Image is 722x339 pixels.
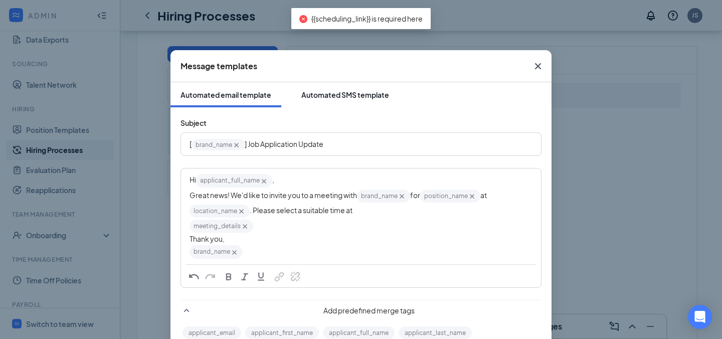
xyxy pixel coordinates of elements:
span: position_name‌‌‌‌ [420,190,480,203]
span: close-circle [299,15,307,23]
svg: SmallChevronUp [180,304,193,316]
button: Redo [202,270,218,285]
button: Undo [186,270,202,285]
span: location_name‌‌‌‌ [190,205,250,218]
span: . Please select a suitable time at [250,206,352,215]
span: ] Job Application Update [245,139,323,148]
svg: Cross [232,141,241,149]
div: Automated SMS template [301,90,389,100]
div: Edit text [182,133,540,155]
svg: Cross [398,192,406,201]
div: Automated email template [180,90,271,100]
span: applicant_full_name‌‌‌‌ [196,174,272,187]
span: Add predefined merge tags [197,305,541,315]
span: brand_name‌‌‌‌ [190,245,243,258]
span: at [480,191,487,200]
span: Thank you, [190,234,225,243]
div: Open Intercom Messenger [688,305,712,329]
span: brand_name‌‌‌‌ [357,190,410,203]
div: Message templates [180,61,257,72]
svg: Cross [260,177,268,186]
button: Bold [221,270,237,285]
button: applicant_first_name [245,326,319,339]
span: Great news! We'd like to invite you to a meeting with [190,191,357,200]
svg: Cross [532,60,544,72]
button: Underline [253,270,269,285]
span: Hi [190,175,196,184]
div: Add predefined merge tags [180,300,541,316]
button: applicant_last_name [399,326,472,339]
svg: Cross [237,207,246,216]
span: [ [190,139,192,148]
button: Italic [237,270,253,285]
div: Edit text [182,169,540,263]
svg: Cross [468,192,476,201]
span: Subject [180,118,207,127]
span: , [272,175,274,184]
span: meeting_details‌‌‌‌ [190,220,253,233]
button: Remove Link [287,270,303,285]
span: {{scheduling_link}} is required here [311,14,423,23]
button: applicant_email [183,326,241,339]
svg: Cross [241,222,249,231]
button: Link [271,270,287,285]
button: applicant_full_name [323,326,395,339]
button: Close [524,50,552,82]
span: brand_name‌‌‌‌ [192,139,245,150]
svg: Cross [230,248,239,257]
span: for [410,191,420,200]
